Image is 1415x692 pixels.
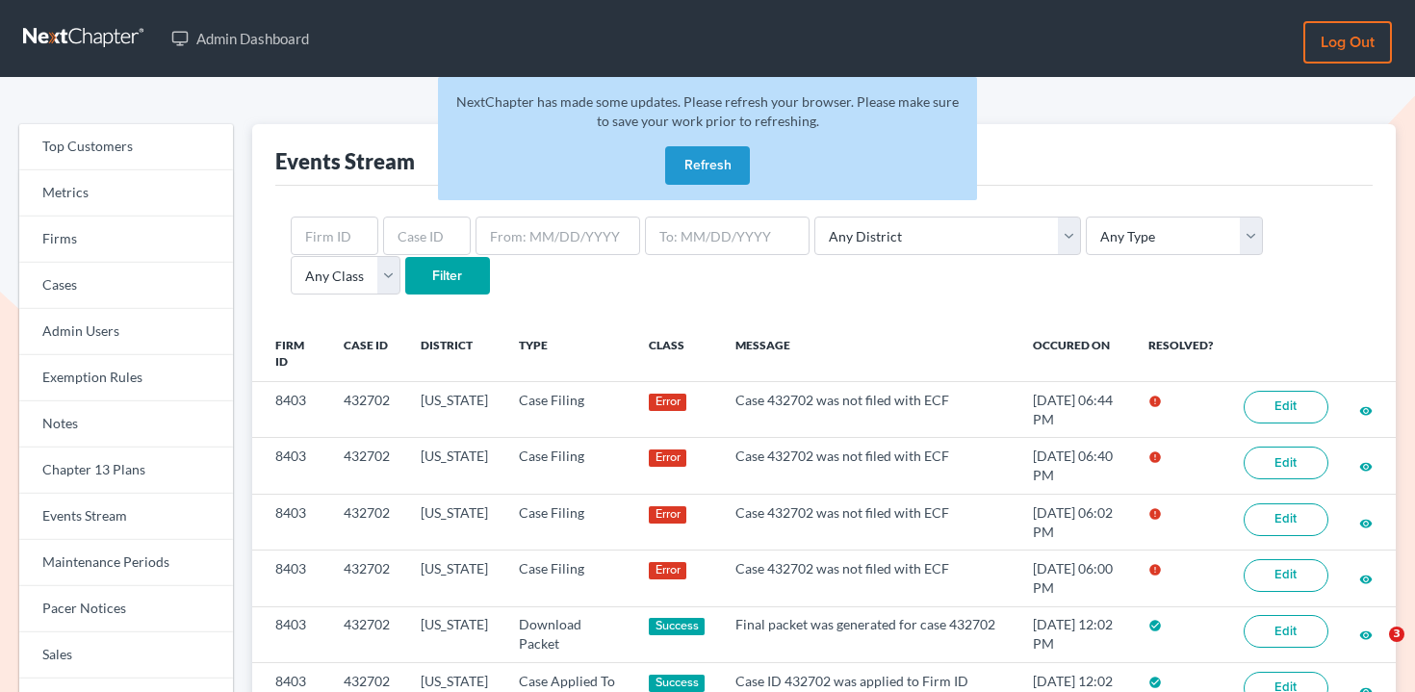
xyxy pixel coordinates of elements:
[503,438,633,494] td: Case Filing
[1148,507,1162,521] i: error
[1133,326,1228,382] th: Resolved?
[252,494,329,550] td: 8403
[649,506,686,524] div: Error
[649,449,686,467] div: Error
[19,355,233,401] a: Exemption Rules
[1359,404,1373,418] i: visibility
[720,438,1017,494] td: Case 432702 was not filed with ECF
[1389,627,1404,642] span: 3
[19,494,233,540] a: Events Stream
[252,551,329,606] td: 8403
[19,170,233,217] a: Metrics
[720,494,1017,550] td: Case 432702 was not filed with ECF
[1244,559,1328,592] a: Edit
[503,326,633,382] th: Type
[456,93,959,129] span: NextChapter has made some updates. Please refresh your browser. Please make sure to save your wor...
[252,606,329,662] td: 8403
[252,382,329,438] td: 8403
[405,438,503,494] td: [US_STATE]
[1017,326,1133,382] th: Occured On
[383,217,471,255] input: Case ID
[1359,570,1373,586] a: visibility
[720,606,1017,662] td: Final packet was generated for case 432702
[328,494,405,550] td: 432702
[405,326,503,382] th: District
[476,217,640,255] input: From: MM/DD/YYYY
[503,551,633,606] td: Case Filing
[328,382,405,438] td: 432702
[649,394,686,411] div: Error
[19,401,233,448] a: Notes
[1017,551,1133,606] td: [DATE] 06:00 PM
[19,124,233,170] a: Top Customers
[503,494,633,550] td: Case Filing
[503,606,633,662] td: Download Packet
[275,147,415,175] div: Events Stream
[649,562,686,579] div: Error
[1359,457,1373,474] a: visibility
[19,632,233,679] a: Sales
[162,21,319,56] a: Admin Dashboard
[1359,460,1373,474] i: visibility
[328,551,405,606] td: 432702
[405,257,490,295] input: Filter
[291,217,378,255] input: Firm ID
[1244,391,1328,423] a: Edit
[649,675,705,692] div: Success
[1148,563,1162,577] i: error
[405,606,503,662] td: [US_STATE]
[665,146,750,185] button: Refresh
[1017,494,1133,550] td: [DATE] 06:02 PM
[1017,382,1133,438] td: [DATE] 06:44 PM
[1359,573,1373,586] i: visibility
[1244,447,1328,479] a: Edit
[19,586,233,632] a: Pacer Notices
[328,438,405,494] td: 432702
[19,540,233,586] a: Maintenance Periods
[19,448,233,494] a: Chapter 13 Plans
[1350,627,1396,673] iframe: Intercom live chat
[1148,450,1162,464] i: error
[1017,438,1133,494] td: [DATE] 06:40 PM
[720,551,1017,606] td: Case 432702 was not filed with ECF
[405,382,503,438] td: [US_STATE]
[19,309,233,355] a: Admin Users
[1244,615,1328,648] a: Edit
[1148,676,1162,689] i: check_circle
[19,263,233,309] a: Cases
[649,618,705,635] div: Success
[328,326,405,382] th: Case ID
[1148,619,1162,632] i: check_circle
[633,326,720,382] th: Class
[405,494,503,550] td: [US_STATE]
[252,326,329,382] th: Firm ID
[328,606,405,662] td: 432702
[405,551,503,606] td: [US_STATE]
[1303,21,1392,64] a: Log out
[503,382,633,438] td: Case Filing
[252,438,329,494] td: 8403
[1359,401,1373,418] a: visibility
[1359,517,1373,530] i: visibility
[1359,514,1373,530] a: visibility
[1017,606,1133,662] td: [DATE] 12:02 PM
[645,217,810,255] input: To: MM/DD/YYYY
[1148,395,1162,408] i: error
[720,382,1017,438] td: Case 432702 was not filed with ECF
[19,217,233,263] a: Firms
[720,326,1017,382] th: Message
[1244,503,1328,536] a: Edit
